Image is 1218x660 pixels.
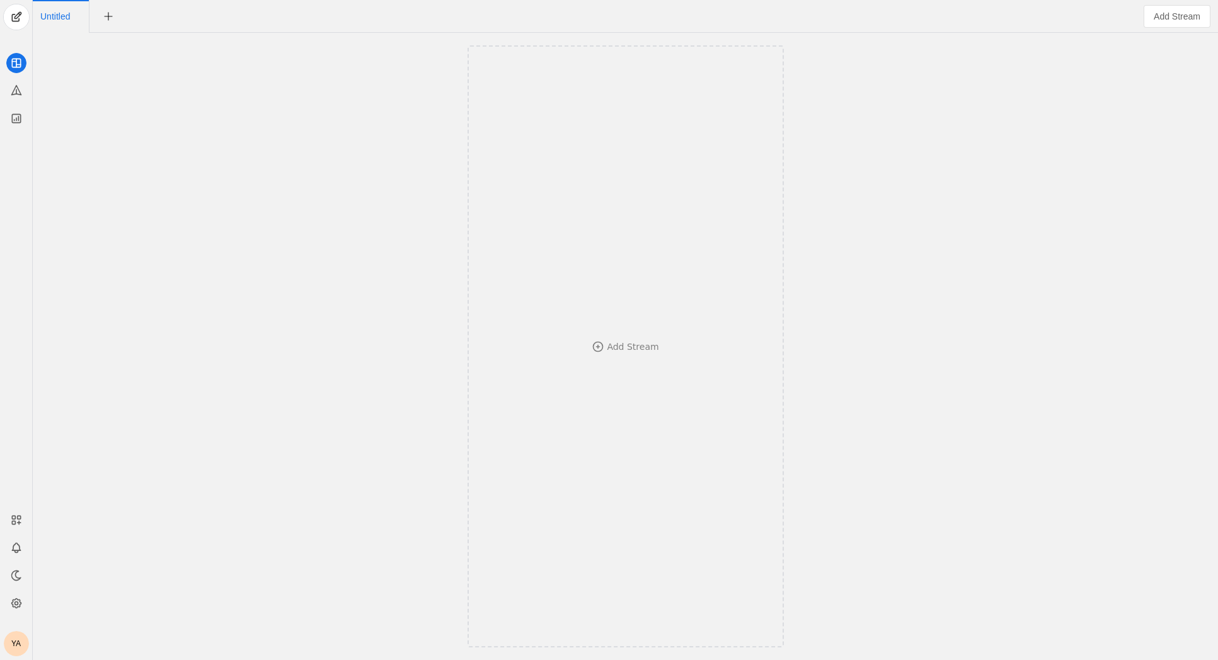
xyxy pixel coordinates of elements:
span: Click to edit name [40,12,70,21]
app-icon-button: New Tab [97,11,120,21]
span: Add Stream [1154,10,1200,23]
button: Add Stream [1144,5,1210,28]
div: Add Stream [607,340,658,353]
button: YA [4,631,29,656]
